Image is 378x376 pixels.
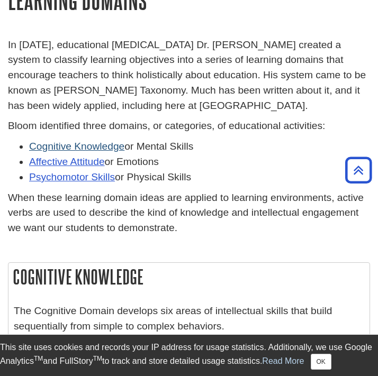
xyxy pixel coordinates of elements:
a: Cognitive Knowledge [29,141,124,152]
p: Bloom identified three domains, or categories, of educational activities: [8,118,370,134]
li: or Physical Skills [29,170,370,185]
li: or Mental Skills [29,139,370,154]
h2: Cognitive Knowledge [8,263,370,291]
a: Back to Top [341,163,375,177]
p: When these learning domain ideas are applied to learning environments, active verbs are used to d... [8,190,370,236]
p: The Cognitive Domain develops six areas of intellectual skills that build sequentially from simpl... [14,304,364,349]
p: In [DATE], educational [MEDICAL_DATA] Dr. [PERSON_NAME] created a system to classify learning obj... [8,38,370,114]
a: Read More [262,356,304,365]
a: Affective Attitude [29,156,105,167]
sup: TM [34,355,43,362]
a: Psychomotor Skills [29,171,115,182]
li: or Emotions [29,154,370,170]
button: Close [311,354,331,370]
sup: TM [93,355,102,362]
